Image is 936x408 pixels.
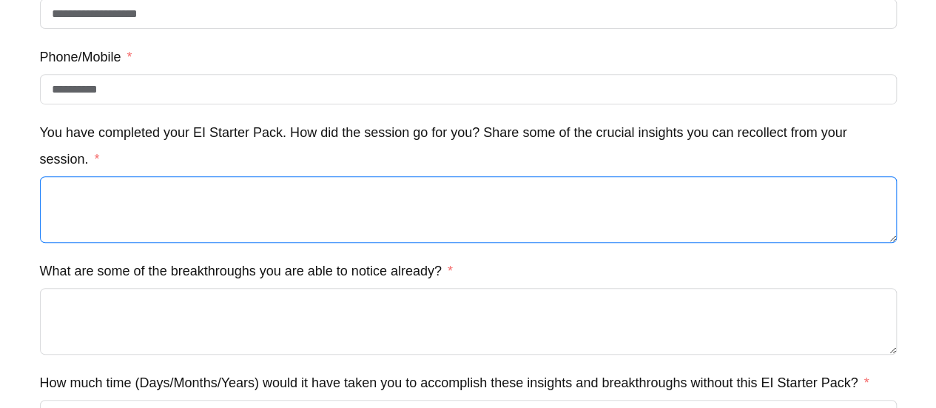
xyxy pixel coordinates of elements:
[40,369,869,396] label: How much time (Days/Months/Years) would it have taken you to accomplish these insights and breakt...
[40,44,132,70] label: Phone/Mobile
[40,74,897,104] input: Phone/Mobile
[40,119,897,173] label: You have completed your EI Starter Pack. How did the session go for you? Share some of the crucia...
[40,258,453,284] label: What are some of the breakthroughs you are able to notice already?
[40,288,897,355] textarea: What are some of the breakthroughs you are able to notice already?
[40,176,897,243] textarea: You have completed your EI Starter Pack. How did the session go for you? Share some of the crucia...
